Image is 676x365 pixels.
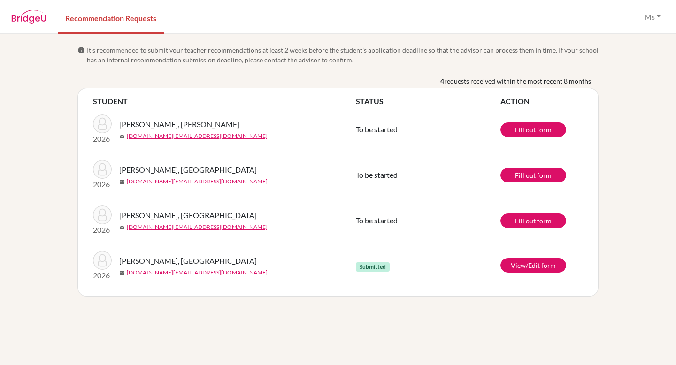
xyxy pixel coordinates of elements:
span: [PERSON_NAME], [GEOGRAPHIC_DATA] [119,255,257,266]
img: Trần Vi, Anh [93,205,112,224]
a: Recommendation Requests [58,1,164,34]
p: 2026 [93,270,112,281]
img: Nguyễn Bảo Khánh, Han [93,114,112,133]
span: [PERSON_NAME], [PERSON_NAME] [119,119,239,130]
span: [PERSON_NAME], [GEOGRAPHIC_DATA] [119,210,257,221]
span: To be started [356,125,398,134]
a: [DOMAIN_NAME][EMAIL_ADDRESS][DOMAIN_NAME] [127,223,268,231]
span: Submitted [356,262,390,272]
span: mail [119,225,125,230]
th: STUDENT [93,96,356,107]
p: 2026 [93,224,112,236]
img: Trần Vi, Anh [93,160,112,179]
th: ACTION [500,96,583,107]
img: BridgeU logo [11,10,46,24]
span: requests received within the most recent 8 months [444,76,591,86]
span: mail [119,270,125,276]
th: STATUS [356,96,500,107]
a: Fill out form [500,122,566,137]
p: 2026 [93,133,112,144]
a: [DOMAIN_NAME][EMAIL_ADDRESS][DOMAIN_NAME] [127,177,268,186]
span: info [77,46,85,54]
p: 2026 [93,179,112,190]
span: [PERSON_NAME], [GEOGRAPHIC_DATA] [119,164,257,175]
a: View/Edit form [500,258,566,273]
a: Fill out form [500,168,566,182]
button: Ms [640,8,665,26]
span: It’s recommended to submit your teacher recommendations at least 2 weeks before the student’s app... [87,45,599,65]
a: [DOMAIN_NAME][EMAIL_ADDRESS][DOMAIN_NAME] [127,132,268,140]
span: To be started [356,216,398,225]
a: [DOMAIN_NAME][EMAIL_ADDRESS][DOMAIN_NAME] [127,268,268,277]
b: 4 [440,76,444,86]
span: mail [119,179,125,185]
span: To be started [356,170,398,179]
a: Fill out form [500,213,566,228]
img: Trần Vi, Anh [93,251,112,270]
span: mail [119,134,125,139]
